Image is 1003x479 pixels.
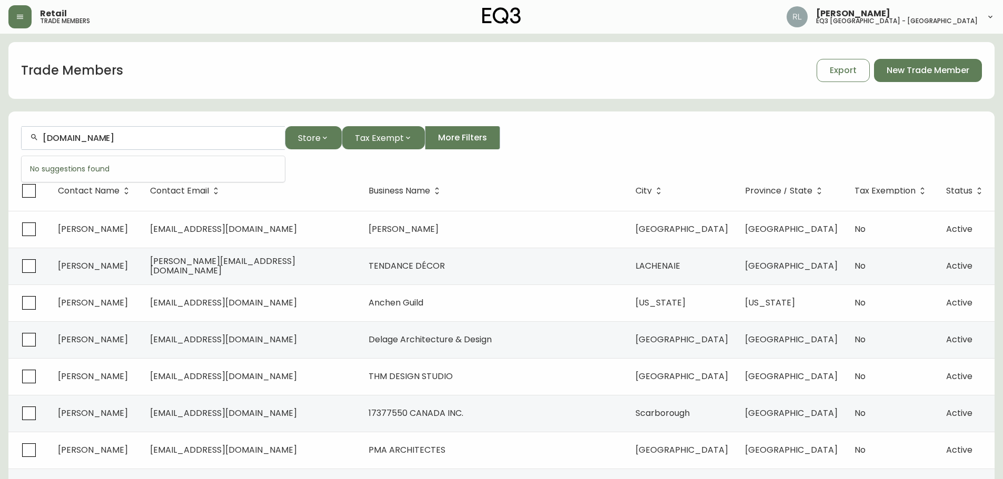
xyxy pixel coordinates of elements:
[369,333,492,345] span: Delage Architecture & Design
[40,9,67,18] span: Retail
[369,223,439,235] span: [PERSON_NAME]
[745,370,838,382] span: [GEOGRAPHIC_DATA]
[40,18,90,24] h5: trade members
[150,444,297,456] span: [EMAIL_ADDRESS][DOMAIN_NAME]
[745,186,826,196] span: Province / State
[355,131,404,145] span: Tax Exempt
[635,223,728,235] span: [GEOGRAPHIC_DATA]
[22,156,285,182] div: No suggestions found
[58,297,128,309] span: [PERSON_NAME]
[150,333,297,345] span: [EMAIL_ADDRESS][DOMAIN_NAME]
[369,186,444,196] span: Business Name
[946,188,972,194] span: Status
[946,407,972,419] span: Active
[43,133,276,143] input: Search
[745,223,838,235] span: [GEOGRAPHIC_DATA]
[946,186,986,196] span: Status
[946,260,972,272] span: Active
[635,297,686,309] span: [US_STATE]
[745,444,838,456] span: [GEOGRAPHIC_DATA]
[150,188,209,194] span: Contact Email
[58,188,120,194] span: Contact Name
[855,407,866,419] span: No
[855,370,866,382] span: No
[298,131,321,145] span: Store
[58,407,128,419] span: [PERSON_NAME]
[369,444,445,456] span: PMA ARCHITECTES
[150,186,223,196] span: Contact Email
[369,370,453,382] span: THM DESIGN STUDIO
[817,59,870,82] button: Export
[816,18,978,24] h5: eq3 [GEOGRAPHIC_DATA] - [GEOGRAPHIC_DATA]
[21,62,123,79] h1: Trade Members
[58,260,128,272] span: [PERSON_NAME]
[58,370,128,382] span: [PERSON_NAME]
[787,6,808,27] img: 91cc3602ba8cb70ae1ccf1ad2913f397
[855,444,866,456] span: No
[745,297,795,309] span: [US_STATE]
[946,370,972,382] span: Active
[946,444,972,456] span: Active
[855,188,916,194] span: Tax Exemption
[150,370,297,382] span: [EMAIL_ADDRESS][DOMAIN_NAME]
[369,188,430,194] span: Business Name
[855,186,929,196] span: Tax Exemption
[946,223,972,235] span: Active
[745,188,812,194] span: Province / State
[58,333,128,345] span: [PERSON_NAME]
[150,255,295,277] span: [PERSON_NAME][EMAIL_ADDRESS][DOMAIN_NAME]
[342,126,425,149] button: Tax Exempt
[369,407,463,419] span: 17377550 CANADA INC.
[830,65,857,76] span: Export
[150,297,297,309] span: [EMAIL_ADDRESS][DOMAIN_NAME]
[887,65,969,76] span: New Trade Member
[874,59,982,82] button: New Trade Member
[635,260,680,272] span: LACHENAIE
[150,407,297,419] span: [EMAIL_ADDRESS][DOMAIN_NAME]
[635,407,690,419] span: Scarborough
[855,333,866,345] span: No
[855,297,866,309] span: No
[58,223,128,235] span: [PERSON_NAME]
[635,370,728,382] span: [GEOGRAPHIC_DATA]
[745,333,838,345] span: [GEOGRAPHIC_DATA]
[369,260,445,272] span: TENDANCE DÉCOR
[816,9,890,18] span: [PERSON_NAME]
[635,186,666,196] span: City
[946,333,972,345] span: Active
[635,333,728,345] span: [GEOGRAPHIC_DATA]
[285,126,342,149] button: Store
[425,126,500,149] button: More Filters
[855,260,866,272] span: No
[946,297,972,309] span: Active
[745,407,838,419] span: [GEOGRAPHIC_DATA]
[369,297,423,309] span: Anchen Guild
[745,260,838,272] span: [GEOGRAPHIC_DATA]
[58,186,133,196] span: Contact Name
[150,223,297,235] span: [EMAIL_ADDRESS][DOMAIN_NAME]
[58,444,128,456] span: [PERSON_NAME]
[635,188,652,194] span: City
[635,444,728,456] span: [GEOGRAPHIC_DATA]
[482,7,521,24] img: logo
[855,223,866,235] span: No
[438,132,487,144] span: More Filters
